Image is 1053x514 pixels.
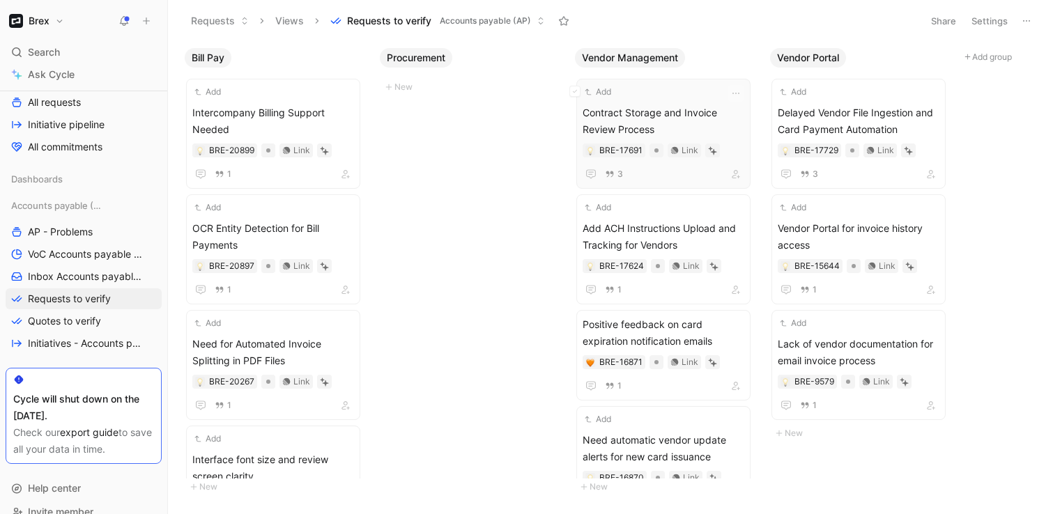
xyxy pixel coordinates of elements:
[583,201,613,215] button: Add
[185,10,255,31] button: Requests
[196,263,204,271] img: 💡
[585,473,595,483] button: 💡
[781,147,790,155] img: 💡
[583,220,744,254] span: Add ACH Instructions Upload and Tracking for Vendors
[6,114,162,135] a: Initiative pipeline
[781,263,790,271] img: 💡
[6,169,162,189] div: Dashboards
[28,247,144,261] span: VoC Accounts payable (AP)
[13,391,154,424] div: Cycle will shut down on the [DATE].
[599,471,644,485] div: BRE-16870
[227,286,231,294] span: 1
[186,310,360,420] a: AddNeed for Automated Invoice Splitting in PDF FilesLink1
[586,359,594,367] img: 🧡
[576,310,751,400] a: Positive feedback on card expiration notification emailsLink1
[585,146,595,155] button: 💡
[771,79,946,189] a: AddDelayed Vendor File Ingestion and Card Payment AutomationLink3
[196,147,204,155] img: 💡
[778,201,808,215] button: Add
[813,401,817,410] span: 1
[582,51,678,65] span: Vendor Management
[781,377,790,387] button: 💡
[192,220,354,254] span: OCR Entity Detection for Bill Payments
[583,316,744,350] span: Positive feedback on card expiration notification emails
[965,11,1014,31] button: Settings
[794,143,838,157] div: BRE-17729
[13,424,154,458] div: Check our to save all your data in time.
[11,198,105,212] span: Accounts payable (AP)
[28,140,102,154] span: All commitments
[212,166,234,182] button: 1
[778,220,939,254] span: Vendor Portal for invoice history access
[28,292,111,306] span: Requests to verify
[585,357,595,367] button: 🧡
[778,85,808,99] button: Add
[585,261,595,271] div: 💡
[683,259,700,273] div: Link
[192,104,354,138] span: Intercompany Billing Support Needed
[192,432,223,446] button: Add
[9,14,23,28] img: Brex
[192,51,224,65] span: Bill Pay
[192,316,223,330] button: Add
[781,146,790,155] button: 💡
[227,401,231,410] span: 1
[227,170,231,178] span: 1
[28,482,81,494] span: Help center
[179,42,374,502] div: Bill PayNew
[586,474,594,483] img: 💡
[586,147,594,155] img: 💡
[28,314,101,328] span: Quotes to verify
[6,266,162,287] a: Inbox Accounts payable (AP)
[781,261,790,271] button: 💡
[569,42,764,502] div: Vendor ManagementNew
[778,336,939,369] span: Lack of vendor documentation for email invoice process
[28,336,146,350] span: Initiatives - Accounts payable (AP)
[28,118,105,132] span: Initiative pipeline
[185,478,369,495] button: New
[380,48,452,68] button: Procurement
[6,169,162,194] div: Dashboards
[602,282,624,297] button: 1
[813,170,818,178] span: 3
[777,51,839,65] span: Vendor Portal
[192,201,223,215] button: Add
[575,48,685,68] button: Vendor Management
[617,382,622,390] span: 1
[778,104,939,138] span: Delayed Vendor File Ingestion and Card Payment Automation
[29,15,49,27] h1: Brex
[770,48,846,68] button: Vendor Portal
[195,146,205,155] button: 💡
[771,310,946,420] a: AddLack of vendor documentation for email invoice processLink1
[28,95,81,109] span: All requests
[192,85,223,99] button: Add
[209,375,254,389] div: BRE-20267
[293,143,310,157] div: Link
[583,85,613,99] button: Add
[195,261,205,271] button: 💡
[6,64,162,85] a: Ask Cycle
[28,270,144,283] span: Inbox Accounts payable (AP)
[794,259,840,273] div: BRE-15644
[879,259,896,273] div: Link
[764,42,960,449] div: Vendor PortalNew
[186,79,360,189] a: AddIntercompany Billing Support NeededLink1
[293,259,310,273] div: Link
[440,14,531,28] span: Accounts payable (AP)
[209,259,254,273] div: BRE-20897
[186,194,360,304] a: AddOCR Entity Detection for Bill PaymentsLink1
[6,42,162,63] div: Search
[583,104,744,138] span: Contract Storage and Invoice Review Process
[683,471,700,485] div: Link
[576,79,751,189] a: AddContract Storage and Invoice Review ProcessLink3
[682,355,698,369] div: Link
[195,377,205,387] button: 💡
[576,194,751,304] a: AddAdd ACH Instructions Upload and Tracking for VendorsLink1
[269,10,310,31] button: Views
[6,195,162,216] div: Accounts payable (AP)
